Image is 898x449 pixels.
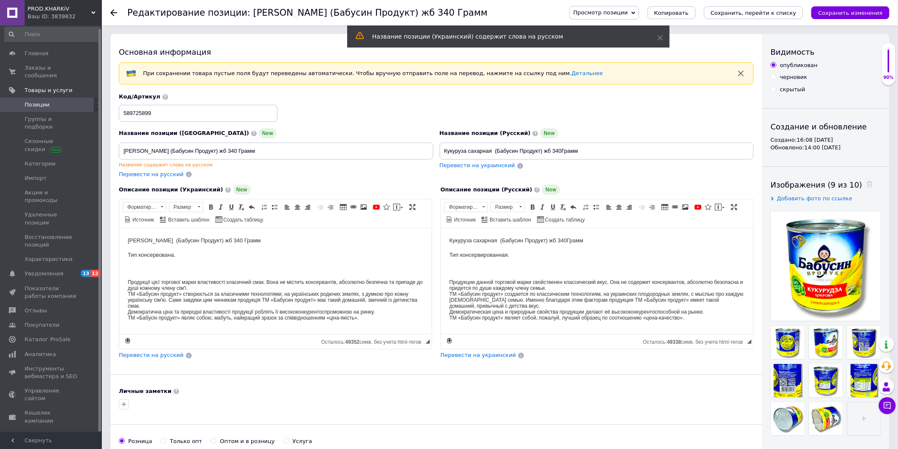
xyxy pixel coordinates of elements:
[711,10,797,16] i: Сохранить, перейти к списку
[110,9,117,16] div: Вернуться назад
[25,174,47,182] span: Импорт
[90,270,100,277] span: 12
[445,202,480,212] span: Форматирование
[491,202,516,212] span: Размер
[581,202,591,212] a: Вставить / удалить нумерованный список
[441,352,516,358] span: Перевести на украинский
[544,216,585,224] span: Создать таблицу
[127,8,488,18] h1: Редактирование позиции: Кукурудза цукрова (Бабусин Продукт) жб 340 Грамм
[573,9,628,16] span: Просмотр позиции
[25,270,63,278] span: Уведомления
[453,216,476,224] span: Источник
[359,202,368,212] a: Изображение
[119,228,432,334] iframe: Визуальный текстовый редактор, C5EDF594-52E3-412D-AACA-F5365D092C4C
[542,185,560,195] span: New
[615,202,624,212] a: По центру
[654,10,689,16] span: Копировать
[293,438,312,445] div: Услуга
[25,189,79,204] span: Акции и промокоды
[771,47,881,57] div: Видимость
[214,215,265,224] a: Создать таблицу
[25,160,56,168] span: Категории
[119,47,754,57] div: Основная информация
[382,202,391,212] a: Вставить иконку
[345,339,359,345] span: 49352
[818,10,883,16] i: Сохранить изменения
[625,202,634,212] a: По правому краю
[326,202,335,212] a: Увеличить отступ
[426,340,430,344] span: Перетащите для изменения размера
[693,202,703,212] a: Добавить видео с YouTube
[25,432,46,439] span: Маркет
[25,351,56,358] span: Аналитика
[131,216,154,224] span: Источник
[488,216,531,224] span: Вставить шаблон
[25,211,79,226] span: Удаленные позиции
[780,86,805,93] div: скрытый
[227,202,236,212] a: Подчеркнутый (Ctrl+U)
[25,115,79,131] span: Группы и подборки
[25,64,79,79] span: Заказы и сообщения
[119,352,184,358] span: Перевести на русский
[777,195,853,202] span: Добавить фото по ссылке
[167,216,209,224] span: Вставить шаблон
[25,387,79,402] span: Управление сайтом
[123,215,155,224] a: Источник
[123,202,158,212] span: Форматирование
[206,202,216,212] a: Полужирный (Ctrl+B)
[25,101,50,109] span: Позиции
[881,42,896,85] div: 90% Качество заполнения
[445,215,477,224] a: Источник
[119,130,249,136] span: Название позиции ([GEOGRAPHIC_DATA])
[159,215,210,224] a: Вставить шаблон
[123,202,166,212] a: Форматирование
[491,202,525,212] a: Размер
[648,202,657,212] a: Увеличить отступ
[637,202,647,212] a: Уменьшить отступ
[372,32,636,41] div: Название позиции (Украинский) содержит слова на русском
[119,162,433,168] div: Название содержит слова на русском
[28,5,91,13] span: PROD.KHARKiV
[882,75,895,81] div: 90%
[119,186,223,193] span: Описание позиции (Украинский)
[25,255,73,263] span: Характеристики
[667,339,681,345] span: 49338
[771,144,881,152] div: Обновлено: 14:00 [DATE]
[536,215,587,224] a: Создать таблицу
[408,202,417,212] a: Развернуть
[233,185,251,195] span: New
[445,336,454,345] a: Сделать резервную копию сейчас
[4,27,100,42] input: Поиск
[25,336,70,343] span: Каталог ProSale
[349,202,358,212] a: Вставить/Редактировать ссылку (Ctrl+L)
[119,143,433,160] input: Например, H&M женское платье зеленое 38 размер вечернее макси с блестками
[259,128,277,138] span: New
[81,270,90,277] span: 13
[660,202,670,212] a: Таблица
[572,70,603,76] a: Детальнее
[444,202,488,212] a: Форматирование
[548,202,558,212] a: Подчеркнутый (Ctrl+U)
[538,202,547,212] a: Курсив (Ctrl+I)
[540,128,558,138] span: New
[222,216,264,224] span: Создать таблицу
[25,409,79,424] span: Кошелек компании
[25,285,79,300] span: Показатели работы компании
[780,62,818,69] div: опубликован
[372,202,381,212] a: Добавить видео с YouTube
[643,337,747,345] div: Подсчет символов
[260,202,269,212] a: Вставить / удалить нумерованный список
[604,202,614,212] a: По левому краю
[25,233,79,249] span: Восстановление позиций
[123,336,132,345] a: Сделать резервную копию сейчас
[771,136,881,144] div: Создано: 16:08 [DATE]
[321,337,426,345] div: Подсчет символов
